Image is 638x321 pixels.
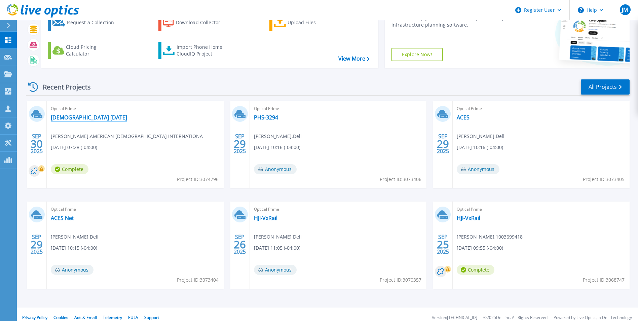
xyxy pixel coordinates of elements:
[233,232,246,257] div: SEP 2025
[51,215,74,221] a: ACES Net
[254,206,423,213] span: Optical Prime
[233,132,246,156] div: SEP 2025
[457,133,504,140] span: [PERSON_NAME] , Dell
[554,316,632,320] li: Powered by Live Optics, a Dell Technology
[254,105,423,112] span: Optical Prime
[457,164,499,174] span: Anonymous
[583,276,625,284] span: Project ID: 3068747
[144,315,159,320] a: Support
[457,265,494,275] span: Complete
[254,114,278,121] a: PHS-3294
[437,232,449,257] div: SEP 2025
[391,48,443,61] a: Explore Now!
[74,315,97,320] a: Ads & Email
[51,233,99,241] span: [PERSON_NAME] , Dell
[254,133,302,140] span: [PERSON_NAME] , Dell
[177,276,219,284] span: Project ID: 3073404
[437,242,449,247] span: 25
[457,105,626,112] span: Optical Prime
[457,144,503,151] span: [DATE] 10:16 (-04:00)
[51,144,97,151] span: [DATE] 07:28 (-04:00)
[128,315,138,320] a: EULA
[457,114,470,121] a: ACES
[234,242,246,247] span: 26
[51,206,220,213] span: Optical Prime
[66,44,120,57] div: Cloud Pricing Calculator
[457,233,523,241] span: [PERSON_NAME] , 1003699418
[22,315,47,320] a: Privacy Policy
[254,233,302,241] span: [PERSON_NAME] , Dell
[103,315,122,320] a: Telemetry
[380,276,421,284] span: Project ID: 3070357
[30,132,43,156] div: SEP 2025
[177,176,219,183] span: Project ID: 3074796
[177,44,229,57] div: Import Phone Home CloudIQ Project
[51,133,203,140] span: [PERSON_NAME] , AMERICAN [DEMOGRAPHIC_DATA] INTERNATIONA
[234,141,246,147] span: 29
[269,14,344,31] a: Upload Files
[380,176,421,183] span: Project ID: 3073406
[457,244,503,252] span: [DATE] 09:55 (-04:00)
[581,79,630,95] a: All Projects
[254,164,297,174] span: Anonymous
[53,315,68,320] a: Cookies
[432,316,477,320] li: Version: [TECHNICAL_ID]
[338,56,370,62] a: View More
[48,42,123,59] a: Cloud Pricing Calculator
[31,242,43,247] span: 29
[51,114,127,121] a: [DEMOGRAPHIC_DATA] [DATE]
[51,244,97,252] span: [DATE] 10:15 (-04:00)
[254,215,277,221] a: HJI-VxRail
[483,316,548,320] li: © 2025 Dell Inc. All Rights Reserved
[583,176,625,183] span: Project ID: 3073405
[254,144,300,151] span: [DATE] 10:16 (-04:00)
[457,215,480,221] a: HJI-VxRail
[254,265,297,275] span: Anonymous
[67,16,121,29] div: Request a Collection
[437,141,449,147] span: 29
[30,232,43,257] div: SEP 2025
[31,141,43,147] span: 30
[158,14,233,31] a: Download Collector
[26,79,100,95] div: Recent Projects
[51,105,220,112] span: Optical Prime
[51,164,88,174] span: Complete
[48,14,123,31] a: Request a Collection
[437,132,449,156] div: SEP 2025
[51,265,93,275] span: Anonymous
[288,16,341,29] div: Upload Files
[622,7,628,12] span: JM
[176,16,230,29] div: Download Collector
[254,244,300,252] span: [DATE] 11:05 (-04:00)
[457,206,626,213] span: Optical Prime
